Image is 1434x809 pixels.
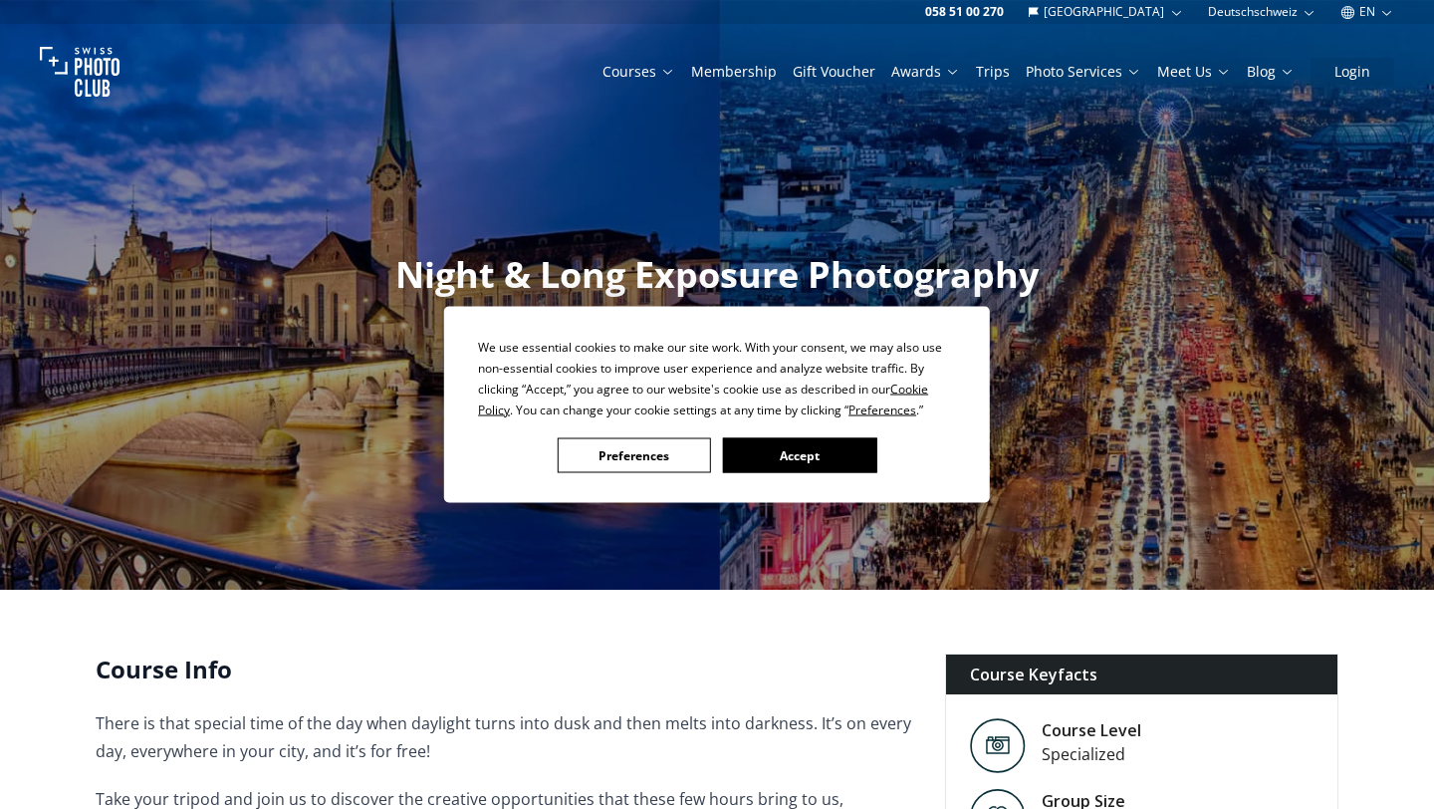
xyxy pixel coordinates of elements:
[723,438,876,473] button: Accept
[558,438,711,473] button: Preferences
[848,402,916,418] span: Preferences
[478,381,928,418] span: Cookie Policy
[478,337,956,420] div: We use essential cookies to make our site work. With your consent, we may also use non-essential ...
[444,307,990,503] div: Cookie Consent Prompt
